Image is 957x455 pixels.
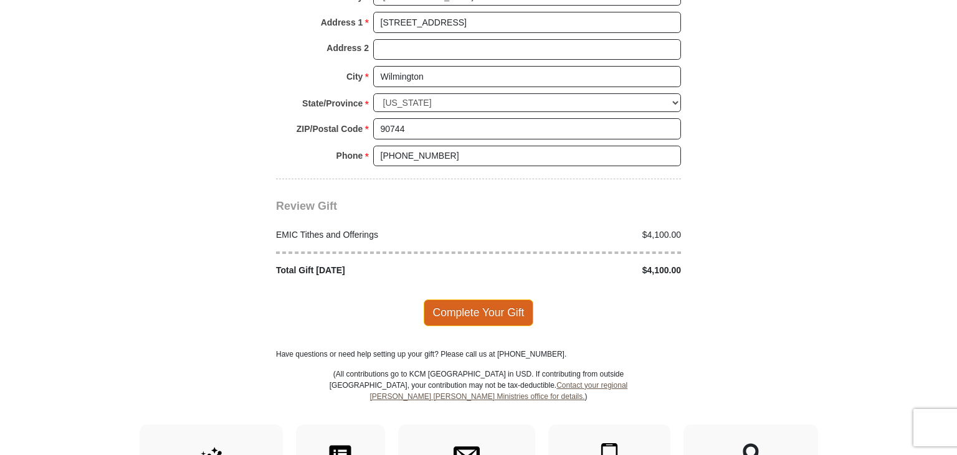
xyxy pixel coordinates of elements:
strong: ZIP/Postal Code [297,120,363,138]
div: $4,100.00 [478,264,688,277]
a: Contact your regional [PERSON_NAME] [PERSON_NAME] Ministries office for details. [369,381,627,401]
strong: Address 2 [326,39,369,57]
strong: Address 1 [321,14,363,31]
strong: Phone [336,147,363,164]
p: (All contributions go to KCM [GEOGRAPHIC_DATA] in USD. If contributing from outside [GEOGRAPHIC_D... [329,368,628,425]
strong: State/Province [302,95,363,112]
div: EMIC Tithes and Offerings [270,228,479,242]
div: Total Gift [DATE] [270,264,479,277]
span: Review Gift [276,200,337,212]
p: Have questions or need help setting up your gift? Please call us at [PHONE_NUMBER]. [276,349,681,360]
strong: City [346,68,363,85]
div: $4,100.00 [478,228,688,242]
span: Complete Your Gift [424,299,534,326]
